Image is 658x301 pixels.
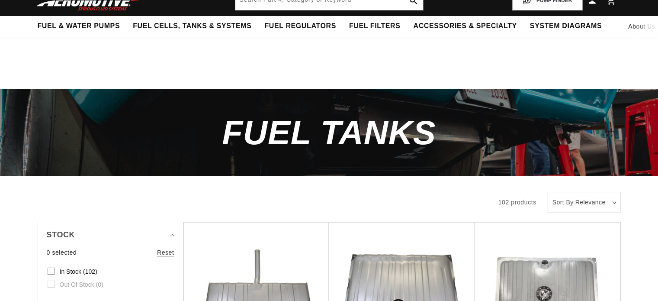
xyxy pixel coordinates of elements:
span: 102 products [498,199,536,206]
span: About Us [628,23,655,30]
span: Fuel Filters [349,22,401,31]
a: Reset [157,248,174,257]
span: System Diagrams [530,22,602,31]
span: Fuel & Water Pumps [38,22,120,31]
span: Fuel Cells, Tanks & Systems [133,22,251,31]
span: In stock (102) [60,268,97,275]
span: Stock [47,229,75,241]
span: Accessories & Specialty [414,22,517,31]
summary: Fuel Filters [343,16,407,36]
summary: Fuel & Water Pumps [31,16,127,36]
span: Out of stock (0) [60,281,103,288]
summary: Stock (0 selected) [47,222,174,248]
span: Fuel Tanks [222,113,436,152]
summary: Accessories & Specialty [407,16,523,36]
span: Fuel Regulators [264,22,336,31]
summary: System Diagrams [523,16,608,36]
span: 0 selected [47,248,77,257]
summary: Fuel Cells, Tanks & Systems [126,16,258,36]
summary: Fuel Regulators [258,16,342,36]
